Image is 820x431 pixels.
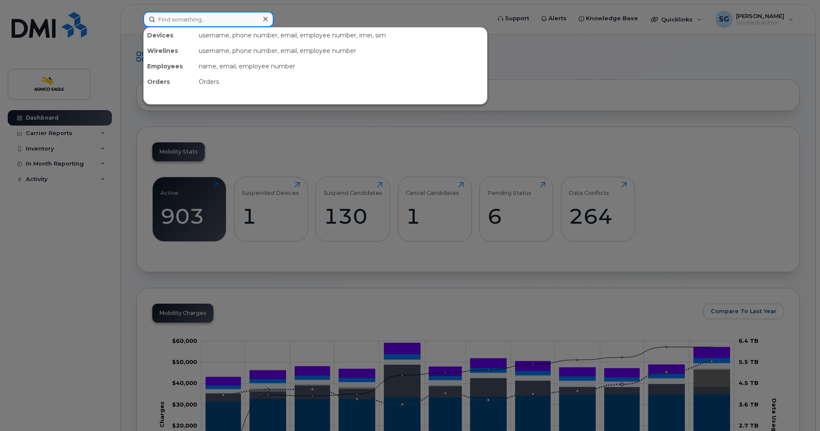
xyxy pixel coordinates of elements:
div: username, phone number, email, employee number, imei, sim [195,28,487,43]
div: Wirelines [144,43,195,58]
div: Orders [144,74,195,89]
div: Devices [144,28,195,43]
div: Orders [195,74,487,89]
div: Employees [144,58,195,74]
div: username, phone number, email, employee number [195,43,487,58]
div: name, email, employee number [195,58,487,74]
